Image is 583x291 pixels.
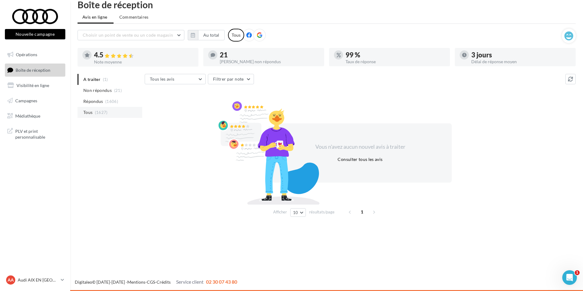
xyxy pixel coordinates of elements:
a: Mentions [127,279,145,285]
span: (21) [114,88,122,93]
button: Tous les avis [145,74,206,84]
button: Consulter tous les avis [335,156,385,163]
span: Boîte de réception [16,67,50,72]
div: Délai de réponse moyen [471,60,571,64]
button: Choisir un point de vente ou un code magasin [78,30,184,40]
div: Note moyenne [94,60,194,64]
div: 3 jours [471,52,571,58]
button: 10 [290,208,306,217]
span: Répondus [83,98,103,104]
span: Visibilité en ligne [16,83,49,88]
div: Vous n'avez aucun nouvel avis à traiter [308,143,413,151]
span: Commentaires [119,14,149,20]
span: 10 [293,210,298,215]
span: Campagnes [15,98,37,103]
span: 1 [357,207,367,217]
button: Nouvelle campagne [5,29,65,39]
span: Afficher [273,209,287,215]
div: 4.5 [94,52,194,59]
a: Digitaleo [75,279,92,285]
span: (1606) [105,99,118,104]
span: 1 [575,270,580,275]
a: AA Audi AIX EN [GEOGRAPHIC_DATA] [5,274,65,286]
a: Opérations [4,48,67,61]
a: Crédits [157,279,171,285]
span: Choisir un point de vente ou un code magasin [83,32,173,38]
a: Campagnes [4,94,67,107]
a: Médiathèque [4,110,67,122]
div: 99 % [346,52,445,58]
div: Taux de réponse [346,60,445,64]
span: Service client [176,279,204,285]
span: Tous [83,109,92,115]
button: Au total [188,30,225,40]
span: (1627) [95,110,108,115]
span: Opérations [16,52,37,57]
span: AA [8,277,14,283]
p: Audi AIX EN [GEOGRAPHIC_DATA] [18,277,58,283]
a: PLV et print personnalisable [4,125,67,143]
div: [PERSON_NAME] non répondus [220,60,319,64]
span: © [DATE]-[DATE] - - - [75,279,237,285]
a: CGS [147,279,155,285]
span: PLV et print personnalisable [15,127,63,140]
span: Non répondus [83,87,112,93]
span: 02 30 07 43 80 [206,279,237,285]
button: Au total [198,30,225,40]
span: Médiathèque [15,113,40,118]
div: 21 [220,52,319,58]
a: Visibilité en ligne [4,79,67,92]
span: Tous les avis [150,76,175,82]
span: résultats/page [309,209,335,215]
a: Boîte de réception [4,64,67,77]
iframe: Intercom live chat [562,270,577,285]
div: Tous [228,29,244,42]
button: Filtrer par note [208,74,254,84]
